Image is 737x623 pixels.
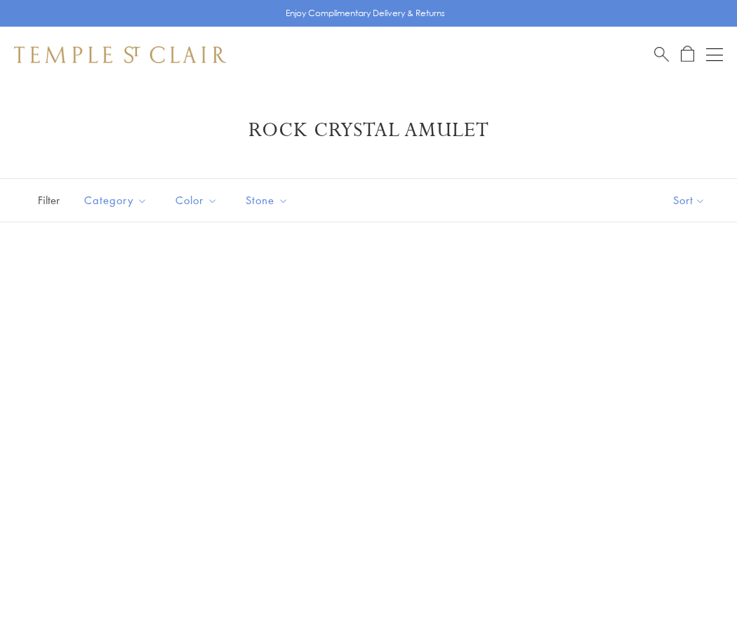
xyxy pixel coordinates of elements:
[74,185,158,216] button: Category
[654,46,669,63] a: Search
[235,185,299,216] button: Stone
[165,185,228,216] button: Color
[77,192,158,209] span: Category
[286,6,445,20] p: Enjoy Complimentary Delivery & Returns
[681,46,694,63] a: Open Shopping Bag
[35,118,702,143] h1: Rock Crystal Amulet
[642,179,737,222] button: Show sort by
[239,192,299,209] span: Stone
[168,192,228,209] span: Color
[14,46,226,63] img: Temple St. Clair
[706,46,723,63] button: Open navigation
